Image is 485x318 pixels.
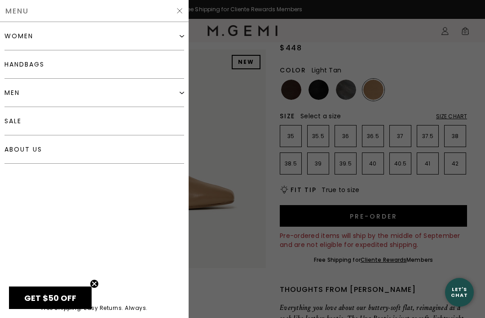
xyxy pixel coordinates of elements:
[90,279,99,288] button: Close teaser
[4,107,184,135] a: sale
[4,32,33,40] div: women
[24,292,76,304] span: GET $50 OFF
[176,7,183,14] img: Hide Slider
[4,135,184,164] a: about us
[9,287,92,309] div: GET $50 OFFClose teaser
[5,8,29,14] span: Menu
[180,34,184,38] img: Expand
[4,89,20,96] div: men
[180,90,184,95] img: Expand
[4,50,184,79] a: handbags
[445,287,474,298] div: Let's Chat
